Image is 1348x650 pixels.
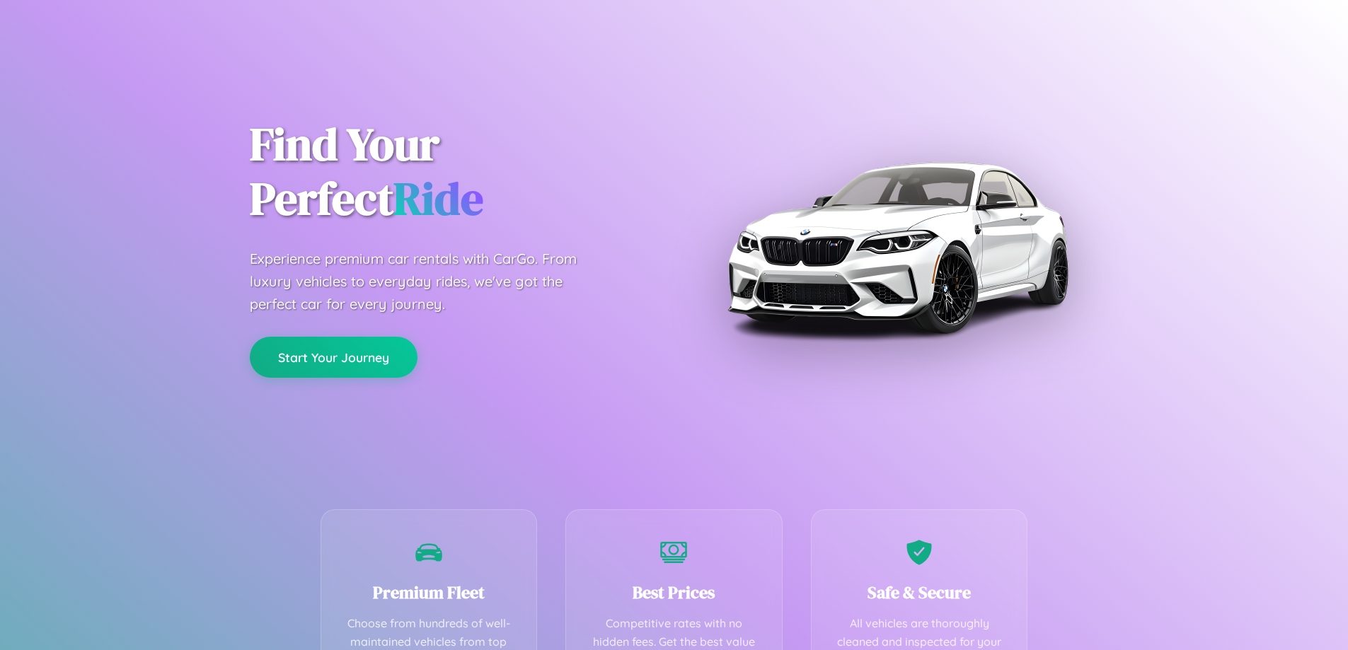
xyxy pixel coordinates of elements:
[250,117,653,226] h1: Find Your Perfect
[342,581,516,604] h3: Premium Fleet
[587,581,761,604] h3: Best Prices
[250,337,417,378] button: Start Your Journey
[720,71,1074,424] img: Premium BMW car rental vehicle
[833,581,1006,604] h3: Safe & Secure
[393,168,483,229] span: Ride
[250,248,604,315] p: Experience premium car rentals with CarGo. From luxury vehicles to everyday rides, we've got the ...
